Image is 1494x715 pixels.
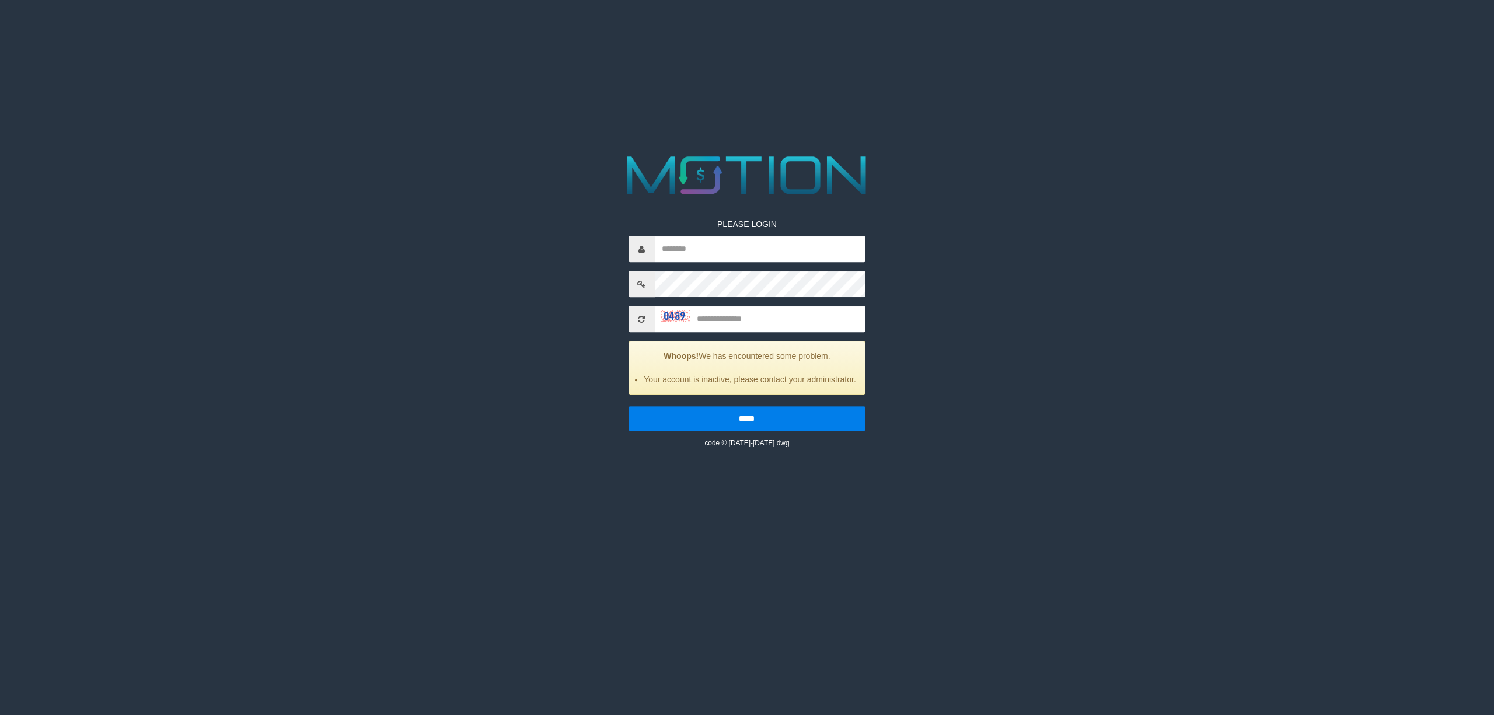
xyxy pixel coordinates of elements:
p: PLEASE LOGIN [629,218,866,230]
img: captcha [661,310,690,322]
strong: Whoops! [664,351,699,361]
small: code © [DATE]-[DATE] dwg [704,439,789,447]
li: Your account is inactive, please contact your administrator. [644,374,857,385]
img: MOTION_logo.png [616,149,878,201]
div: We has encountered some problem. [629,341,866,395]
